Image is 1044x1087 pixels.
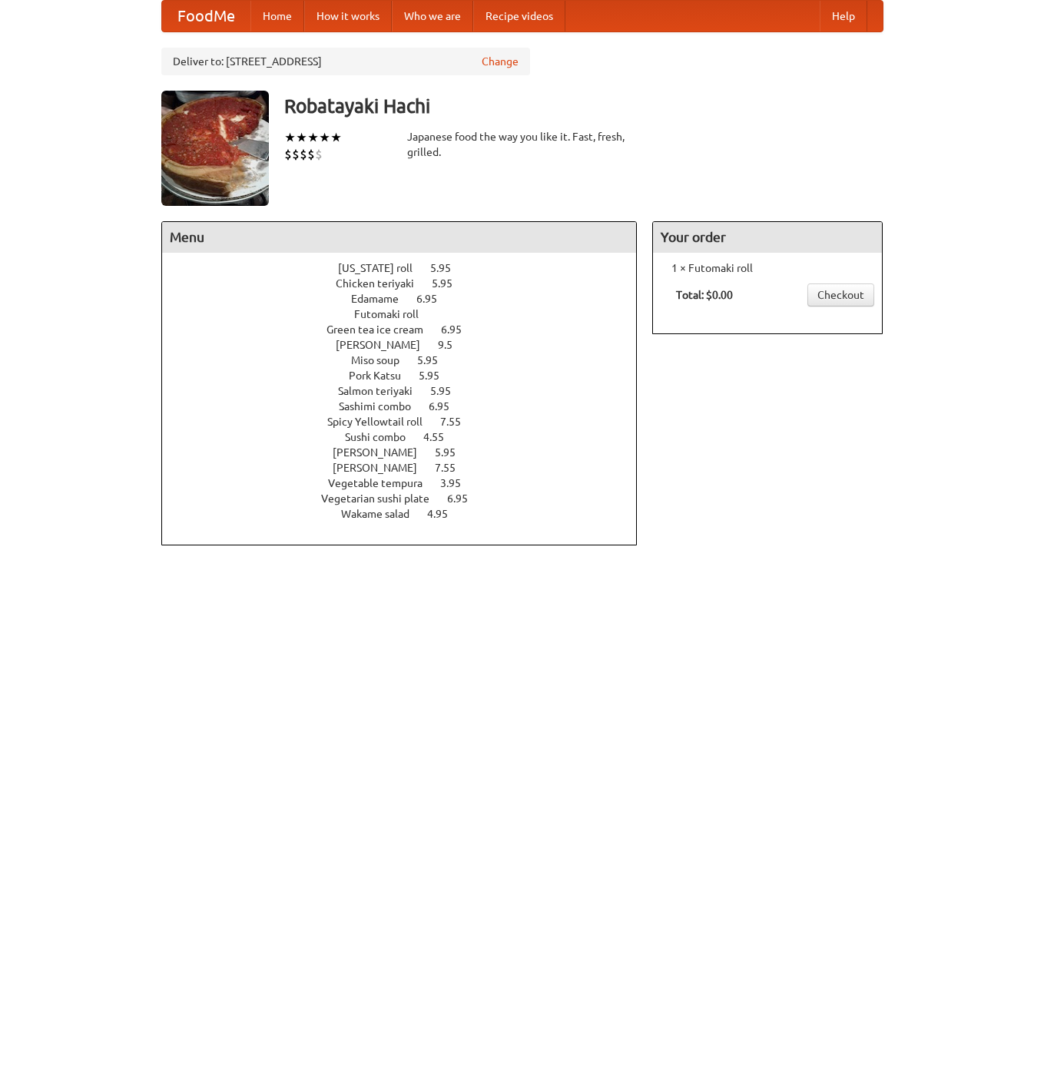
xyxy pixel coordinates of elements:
[328,477,438,489] span: Vegetable tempura
[820,1,867,31] a: Help
[653,222,882,253] h4: Your order
[336,339,436,351] span: [PERSON_NAME]
[427,508,463,520] span: 4.95
[315,146,323,163] li: $
[440,416,476,428] span: 7.55
[326,323,439,336] span: Green tea ice cream
[473,1,565,31] a: Recipe videos
[349,370,468,382] a: Pork Katsu 5.95
[321,492,496,505] a: Vegetarian sushi plate 6.95
[392,1,473,31] a: Who we are
[162,222,637,253] h4: Menu
[432,277,468,290] span: 5.95
[341,508,425,520] span: Wakame salad
[349,370,416,382] span: Pork Katsu
[351,354,415,366] span: Miso soup
[438,339,468,351] span: 9.5
[284,91,883,121] h3: Robatayaki Hachi
[661,260,874,276] li: 1 × Futomaki roll
[292,146,300,163] li: $
[307,129,319,146] li: ★
[345,431,472,443] a: Sushi combo 4.55
[676,289,733,301] b: Total: $0.00
[296,129,307,146] li: ★
[333,462,484,474] a: [PERSON_NAME] 7.55
[341,508,476,520] a: Wakame salad 4.95
[435,446,471,459] span: 5.95
[423,431,459,443] span: 4.55
[284,129,296,146] li: ★
[338,262,428,274] span: [US_STATE] roll
[429,400,465,413] span: 6.95
[416,293,452,305] span: 6.95
[333,462,433,474] span: [PERSON_NAME]
[307,146,315,163] li: $
[435,462,471,474] span: 7.55
[417,354,453,366] span: 5.95
[354,308,462,320] a: Futomaki roll
[250,1,304,31] a: Home
[319,129,330,146] li: ★
[351,293,466,305] a: Edamame 6.95
[304,1,392,31] a: How it works
[321,492,445,505] span: Vegetarian sushi plate
[327,416,438,428] span: Spicy Yellowtail roll
[430,262,466,274] span: 5.95
[328,477,489,489] a: Vegetable tempura 3.95
[162,1,250,31] a: FoodMe
[161,91,269,206] img: angular.jpg
[336,339,481,351] a: [PERSON_NAME] 9.5
[447,492,483,505] span: 6.95
[430,385,466,397] span: 5.95
[441,323,477,336] span: 6.95
[351,354,466,366] a: Miso soup 5.95
[351,293,414,305] span: Edamame
[440,477,476,489] span: 3.95
[300,146,307,163] li: $
[338,385,428,397] span: Salmon teriyaki
[326,323,490,336] a: Green tea ice cream 6.95
[807,283,874,307] a: Checkout
[327,416,489,428] a: Spicy Yellowtail roll 7.55
[333,446,484,459] a: [PERSON_NAME] 5.95
[345,431,421,443] span: Sushi combo
[354,308,434,320] span: Futomaki roll
[482,54,519,69] a: Change
[338,385,479,397] a: Salmon teriyaki 5.95
[161,48,530,75] div: Deliver to: [STREET_ADDRESS]
[407,129,638,160] div: Japanese food the way you like it. Fast, fresh, grilled.
[333,446,433,459] span: [PERSON_NAME]
[419,370,455,382] span: 5.95
[336,277,429,290] span: Chicken teriyaki
[330,129,342,146] li: ★
[336,277,481,290] a: Chicken teriyaki 5.95
[284,146,292,163] li: $
[339,400,478,413] a: Sashimi combo 6.95
[339,400,426,413] span: Sashimi combo
[338,262,479,274] a: [US_STATE] roll 5.95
